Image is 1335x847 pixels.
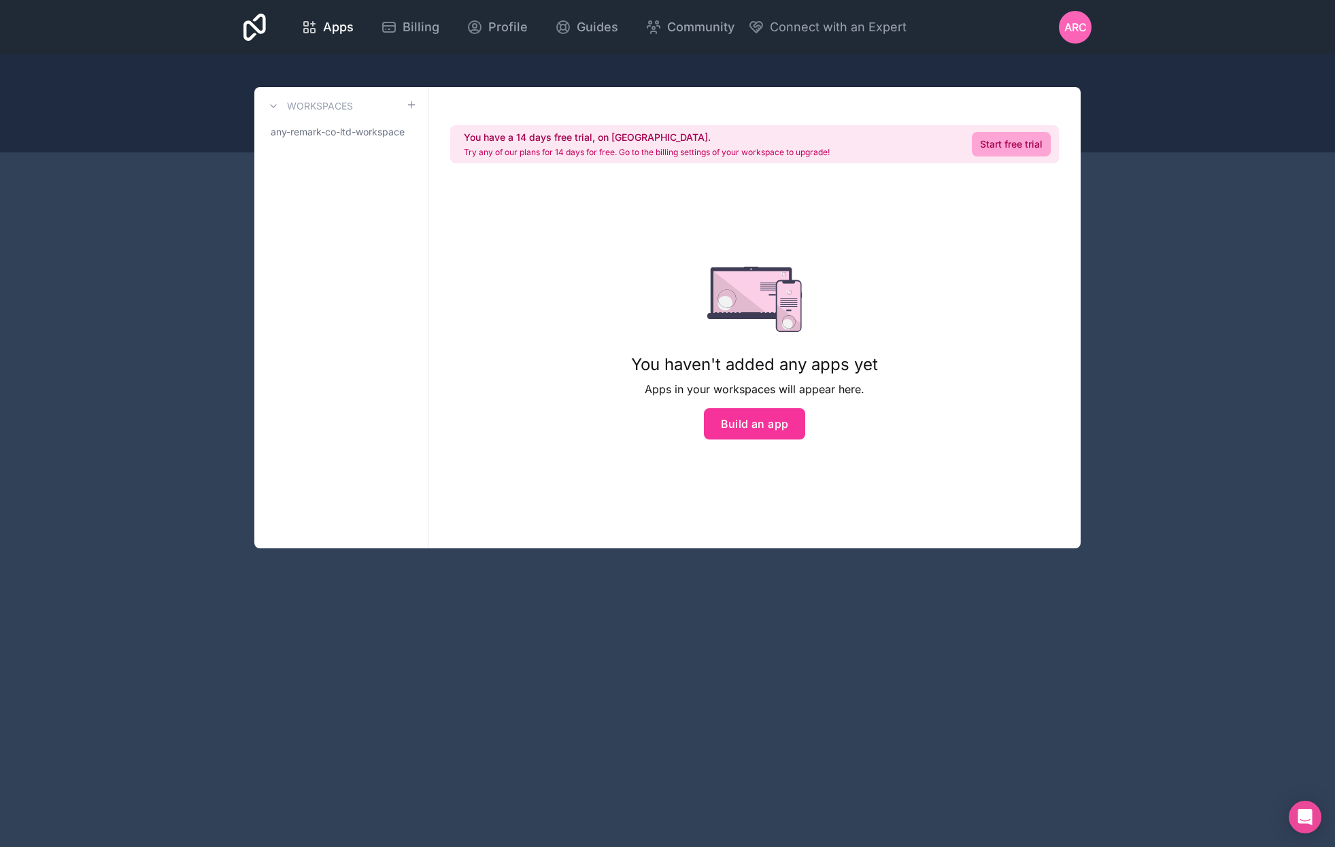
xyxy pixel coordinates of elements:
h1: You haven't added any apps yet [631,354,878,376]
a: Billing [370,12,450,42]
span: Billing [403,18,439,37]
p: Apps in your workspaces will appear here. [631,381,878,397]
p: Try any of our plans for 14 days for free. Go to the billing settings of your workspace to upgrade! [464,147,830,158]
img: empty state [707,267,802,332]
a: Start free trial [972,132,1051,156]
button: Connect with an Expert [748,18,907,37]
div: Open Intercom Messenger [1289,801,1321,833]
span: ARC [1064,19,1087,35]
span: Apps [323,18,354,37]
span: Guides [577,18,618,37]
a: Workspaces [265,98,353,114]
a: Community [635,12,745,42]
span: Connect with an Expert [770,18,907,37]
a: Profile [456,12,539,42]
a: Apps [290,12,365,42]
button: Build an app [704,408,806,439]
span: Community [667,18,734,37]
a: Guides [544,12,629,42]
span: any-remark-co-ltd-workspace [271,125,405,139]
span: Profile [488,18,528,37]
h2: You have a 14 days free trial, on [GEOGRAPHIC_DATA]. [464,131,830,144]
h3: Workspaces [287,99,353,113]
a: any-remark-co-ltd-workspace [265,120,417,144]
